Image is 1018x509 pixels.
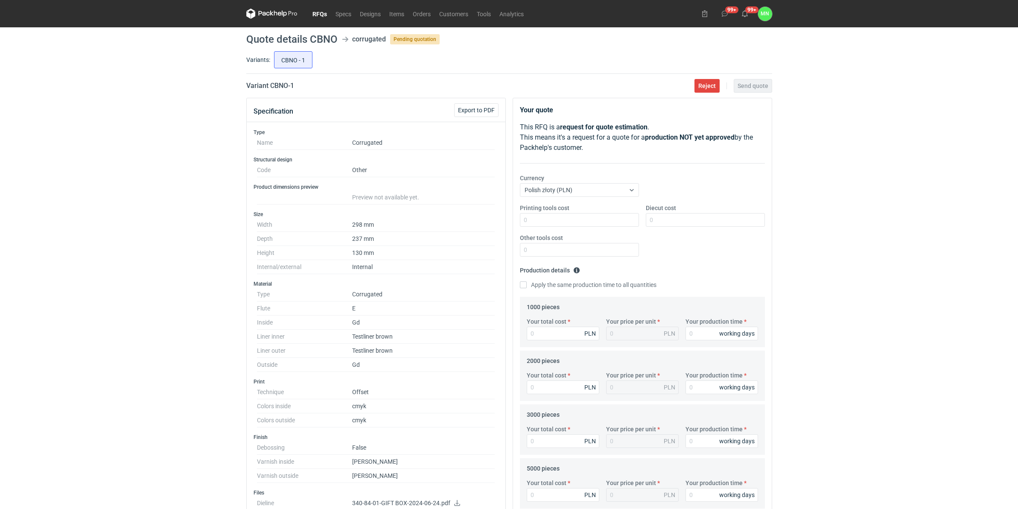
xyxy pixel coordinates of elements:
[646,213,765,227] input: 0
[664,491,675,499] div: PLN
[257,413,352,427] dt: Colors outside
[738,83,768,89] span: Send quote
[520,234,563,242] label: Other tools cost
[719,329,755,338] div: working days
[584,329,596,338] div: PLN
[257,344,352,358] dt: Liner outer
[758,7,772,21] button: MN
[254,211,499,218] h3: Size
[685,380,758,394] input: 0
[527,354,560,364] legend: 2000 pieces
[254,281,499,287] h3: Material
[520,106,553,114] strong: Your quote
[520,174,544,182] label: Currency
[664,437,675,445] div: PLN
[352,163,495,177] dd: Other
[246,9,298,19] svg: Packhelp Pro
[646,204,676,212] label: Diecut cost
[525,187,572,193] span: Polish złoty (PLN)
[685,317,743,326] label: Your production time
[356,9,385,19] a: Designs
[520,122,765,153] p: This RFQ is a . This means it's a request for a quote for a by the Packhelp's customer.
[352,260,495,274] dd: Internal
[520,204,569,212] label: Printing tools cost
[685,327,758,340] input: 0
[527,317,566,326] label: Your total cost
[352,287,495,301] dd: Corrugated
[527,479,566,487] label: Your total cost
[352,385,495,399] dd: Offset
[257,330,352,344] dt: Liner inner
[527,488,599,502] input: 0
[685,434,758,448] input: 0
[254,184,499,190] h3: Product dimensions preview
[718,7,732,20] button: 99+
[257,399,352,413] dt: Colors inside
[352,413,495,427] dd: cmyk
[606,425,656,433] label: Your price per unit
[495,9,528,19] a: Analytics
[257,260,352,274] dt: Internal/external
[352,358,495,372] dd: Gd
[458,107,495,113] span: Export to PDF
[257,385,352,399] dt: Technique
[352,194,419,201] span: Preview not available yet.
[527,380,599,394] input: 0
[685,488,758,502] input: 0
[352,301,495,316] dd: E
[257,358,352,372] dt: Outside
[254,489,499,496] h3: Files
[527,434,599,448] input: 0
[685,371,743,380] label: Your production time
[645,133,735,141] strong: production NOT yet approved
[527,425,566,433] label: Your total cost
[254,101,293,122] button: Specification
[520,263,580,274] legend: Production details
[694,79,720,93] button: Reject
[527,408,560,418] legend: 3000 pieces
[734,79,772,93] button: Send quote
[352,500,495,507] p: 340-84-01-GIFT BOX-2024-06-24.pdf
[685,425,743,433] label: Your production time
[698,83,716,89] span: Reject
[520,281,656,289] label: Apply the same production time to all quantities
[606,371,656,380] label: Your price per unit
[257,301,352,316] dt: Flute
[560,123,648,131] strong: request for quote estimation
[352,246,495,260] dd: 130 mm
[257,455,352,469] dt: Varnish inside
[527,327,599,340] input: 0
[473,9,495,19] a: Tools
[454,103,499,117] button: Export to PDF
[520,213,639,227] input: 0
[257,469,352,483] dt: Varnish outside
[606,317,656,326] label: Your price per unit
[584,491,596,499] div: PLN
[606,479,656,487] label: Your price per unit
[520,243,639,257] input: 0
[352,399,495,413] dd: cmyk
[331,9,356,19] a: Specs
[435,9,473,19] a: Customers
[527,300,560,310] legend: 1000 pieces
[257,163,352,177] dt: Code
[390,34,440,44] span: Pending quotation
[352,455,495,469] dd: [PERSON_NAME]
[257,246,352,260] dt: Height
[257,316,352,330] dt: Inside
[352,316,495,330] dd: Gd
[308,9,331,19] a: RFQs
[254,129,499,136] h3: Type
[664,329,675,338] div: PLN
[246,81,294,91] h2: Variant CBNO - 1
[385,9,408,19] a: Items
[254,434,499,441] h3: Finish
[352,330,495,344] dd: Testliner brown
[257,136,352,150] dt: Name
[685,479,743,487] label: Your production time
[584,437,596,445] div: PLN
[352,441,495,455] dd: False
[257,287,352,301] dt: Type
[408,9,435,19] a: Orders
